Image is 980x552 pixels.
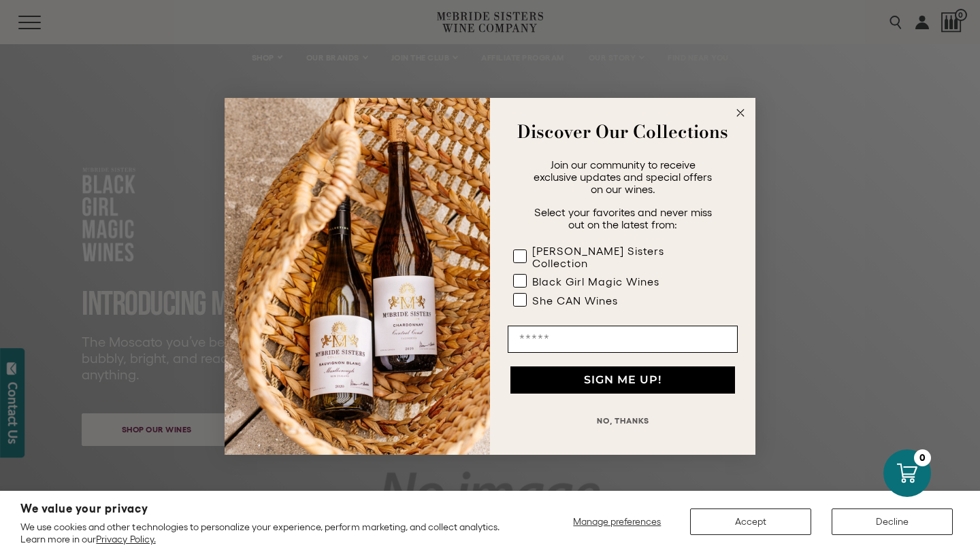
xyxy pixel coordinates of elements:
button: Decline [832,508,953,535]
h2: We value your privacy [20,503,518,515]
input: Email [508,326,738,353]
button: Close dialog [732,105,749,121]
button: Manage preferences [565,508,670,535]
button: NO, THANKS [508,407,738,434]
div: Black Girl Magic Wines [532,275,659,288]
button: Accept [690,508,811,535]
img: 42653730-7e35-4af7-a99d-12bf478283cf.jpeg [225,98,490,455]
div: 0 [914,449,931,466]
div: [PERSON_NAME] Sisters Collection [532,245,710,269]
span: Join our community to receive exclusive updates and special offers on our wines. [534,158,712,195]
span: Select your favorites and never miss out on the latest from: [534,206,712,230]
p: We use cookies and other technologies to personalize your experience, perform marketing, and coll... [20,521,518,545]
strong: Discover Our Collections [517,118,728,145]
span: Manage preferences [573,516,661,527]
button: SIGN ME UP! [510,366,735,394]
div: She CAN Wines [532,294,618,307]
a: Privacy Policy. [96,534,155,545]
